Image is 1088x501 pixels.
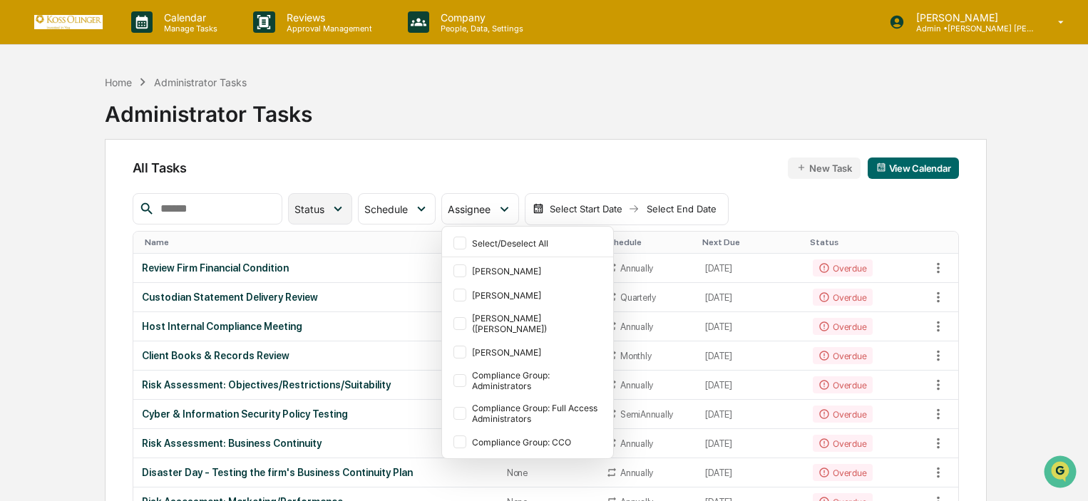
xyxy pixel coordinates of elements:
img: calendar [533,203,544,215]
div: Overdue [813,406,872,423]
div: We're available if you need us! [64,123,196,135]
span: Data Lookup [29,319,90,333]
div: Toggle SortBy [603,237,691,247]
div: Host Internal Compliance Meeting [142,321,490,332]
div: 🖐️ [14,293,26,304]
p: How can we help? [14,30,260,53]
p: People, Data, Settings [429,24,530,33]
iframe: Open customer support [1042,454,1081,492]
div: Overdue [813,435,872,452]
span: • [118,194,123,205]
p: Company [429,11,530,24]
div: Risk Assessment: Objectives/Restrictions/Suitability [142,379,490,391]
div: Past conversations [14,158,96,170]
p: Calendar [153,11,225,24]
div: Overdue [813,318,872,335]
td: [DATE] [697,254,804,283]
td: [DATE] [697,400,804,429]
a: 🖐️Preclearance [9,286,98,311]
div: 🗄️ [103,293,115,304]
div: Custodian Statement Delivery Review [142,291,490,303]
div: Toggle SortBy [810,237,924,247]
span: Status [294,203,324,215]
div: [PERSON_NAME] [472,266,605,277]
div: Start new chat [64,109,234,123]
div: Compliance Group: Administrators [472,370,605,391]
div: Annually [620,438,653,449]
div: Home [105,76,132,88]
button: See all [221,155,260,172]
div: Monthly [620,351,651,361]
div: Risk Assessment: Business Continuity [142,438,490,449]
div: Quarterly [620,292,656,303]
div: Administrator Tasks [105,90,312,127]
img: Jack Rasmussen [14,180,37,203]
div: None [507,468,589,478]
button: New Task [788,157,860,179]
div: Administrator Tasks [154,76,247,88]
div: Select End Date [642,203,721,215]
img: calendar [876,162,886,172]
img: 1746055101610-c473b297-6a78-478c-a979-82029cc54cd1 [29,195,40,206]
td: [DATE] [697,371,804,400]
div: Toggle SortBy [702,237,799,247]
button: View Calendar [868,157,960,179]
div: Annually [620,380,653,391]
p: Approval Management [275,24,379,33]
span: [DATE] [126,194,155,205]
div: 🔎 [14,320,26,331]
img: logo [34,15,103,29]
div: Select Start Date [547,203,625,215]
div: Annually [620,263,653,274]
img: Emily Lusk [14,219,37,242]
div: Review Firm Financial Condition [142,262,490,274]
div: Annually [620,468,653,478]
a: 🔎Data Lookup [9,313,96,339]
td: [DATE] [697,312,804,341]
div: Client Books & Records Review [142,350,490,361]
span: All Tasks [133,160,187,175]
div: [PERSON_NAME] ([PERSON_NAME]) [472,313,605,334]
a: Powered byPylon [101,353,173,364]
span: Schedule [364,203,408,215]
span: Assignee [448,203,491,215]
a: 🗄️Attestations [98,286,183,311]
p: Admin • [PERSON_NAME] [PERSON_NAME] Consulting, LLC [905,24,1037,33]
span: [DATE] [126,232,155,244]
div: Cyber & Information Security Policy Testing [142,408,490,420]
span: [PERSON_NAME] [44,232,116,244]
div: SemiAnnually [620,409,673,420]
img: arrow right [628,203,640,215]
p: Manage Tasks [153,24,225,33]
p: [PERSON_NAME] [905,11,1037,24]
div: Disaster Day - Testing the firm's Business Continuity Plan [142,467,490,478]
img: 8933085812038_c878075ebb4cc5468115_72.jpg [30,109,56,135]
span: Preclearance [29,291,92,306]
div: Overdue [813,259,872,277]
div: Annually [620,321,653,332]
div: Overdue [813,376,872,393]
img: 1746055101610-c473b297-6a78-478c-a979-82029cc54cd1 [14,109,40,135]
td: [DATE] [697,429,804,458]
div: Overdue [813,347,872,364]
div: [PERSON_NAME] [472,347,605,358]
td: [DATE] [697,283,804,312]
div: Compliance Group: CCO [472,437,605,448]
p: Reviews [275,11,379,24]
span: Pylon [142,353,173,364]
button: Start new chat [242,113,260,130]
div: Overdue [813,289,872,306]
span: [PERSON_NAME] [44,194,116,205]
span: • [118,232,123,244]
td: [DATE] [697,341,804,371]
div: Compliance Group: Full Access Administrators [472,403,605,424]
div: Overdue [813,464,872,481]
div: [PERSON_NAME] [472,290,605,301]
td: [DATE] [697,458,804,487]
div: Toggle SortBy [930,237,958,247]
div: Toggle SortBy [145,237,493,247]
div: Select/Deselect All [472,238,605,249]
span: Attestations [118,291,177,306]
